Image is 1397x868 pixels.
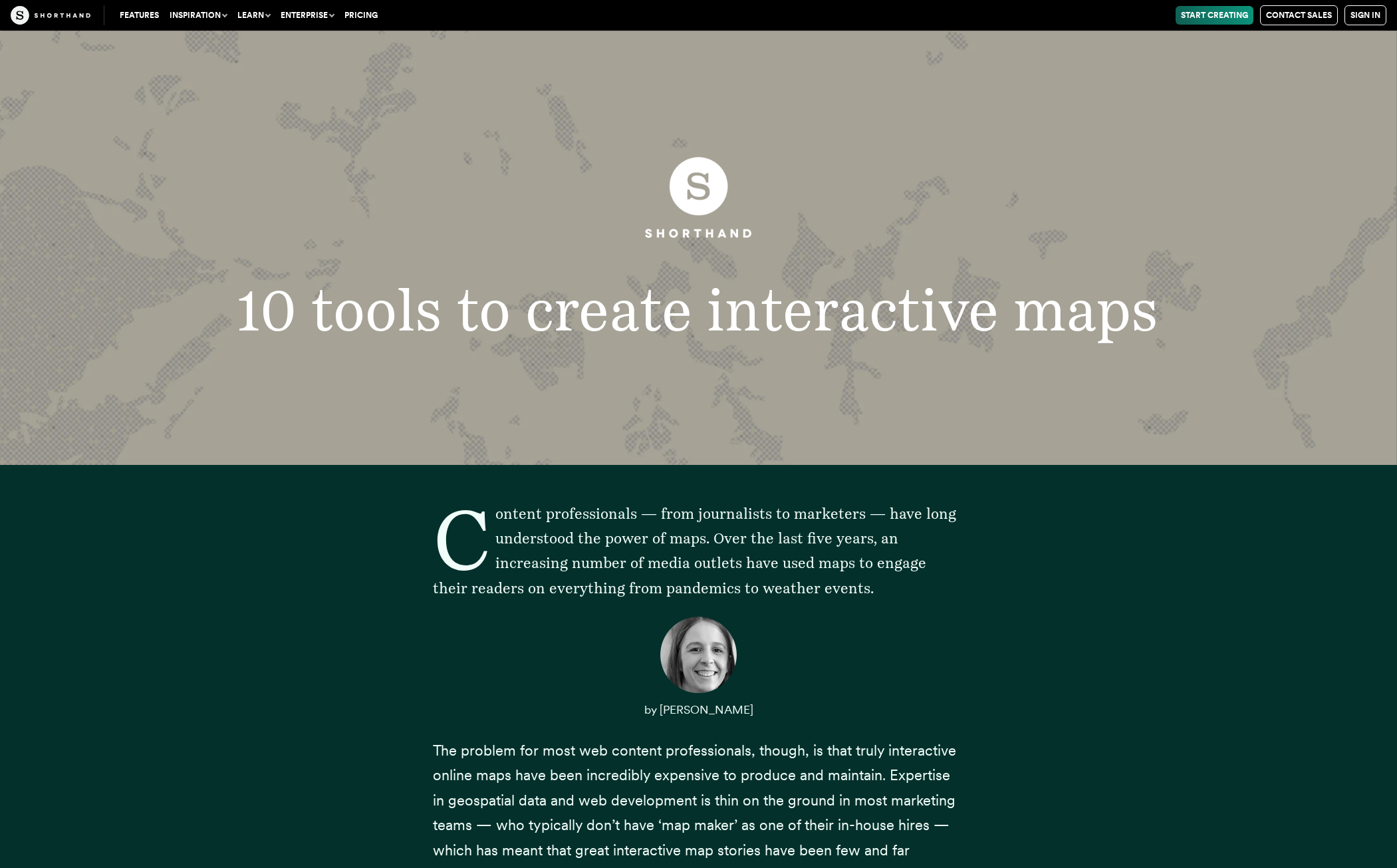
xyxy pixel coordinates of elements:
a: Features [114,6,164,25]
img: The Craft [11,6,90,25]
a: Sign in [1344,5,1386,25]
a: Contact Sales [1260,5,1338,25]
button: Inspiration [164,6,232,25]
p: by [PERSON_NAME] [433,696,965,722]
a: Start Creating [1176,6,1253,25]
button: Learn [232,6,275,25]
a: Pricing [339,6,383,25]
h1: 10 tools to create interactive maps [211,281,1186,339]
button: Enterprise [275,6,339,25]
span: Content professionals — from journalists to marketers — have long understood the power of maps. O... [433,505,956,597]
